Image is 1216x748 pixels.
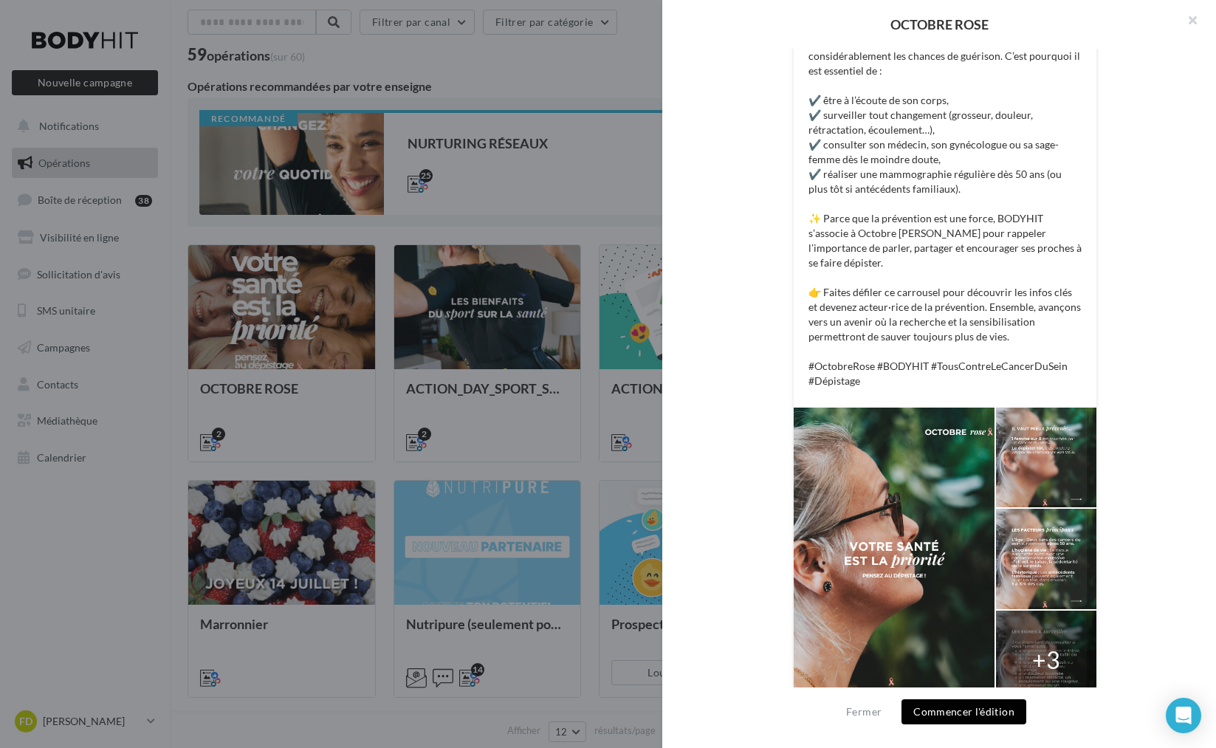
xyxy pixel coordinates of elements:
[686,18,1192,31] div: OCTOBRE ROSE
[1032,643,1060,677] div: +3
[840,703,887,721] button: Fermer
[1166,698,1201,733] div: Open Intercom Messenger
[901,699,1026,724] button: Commencer l'édition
